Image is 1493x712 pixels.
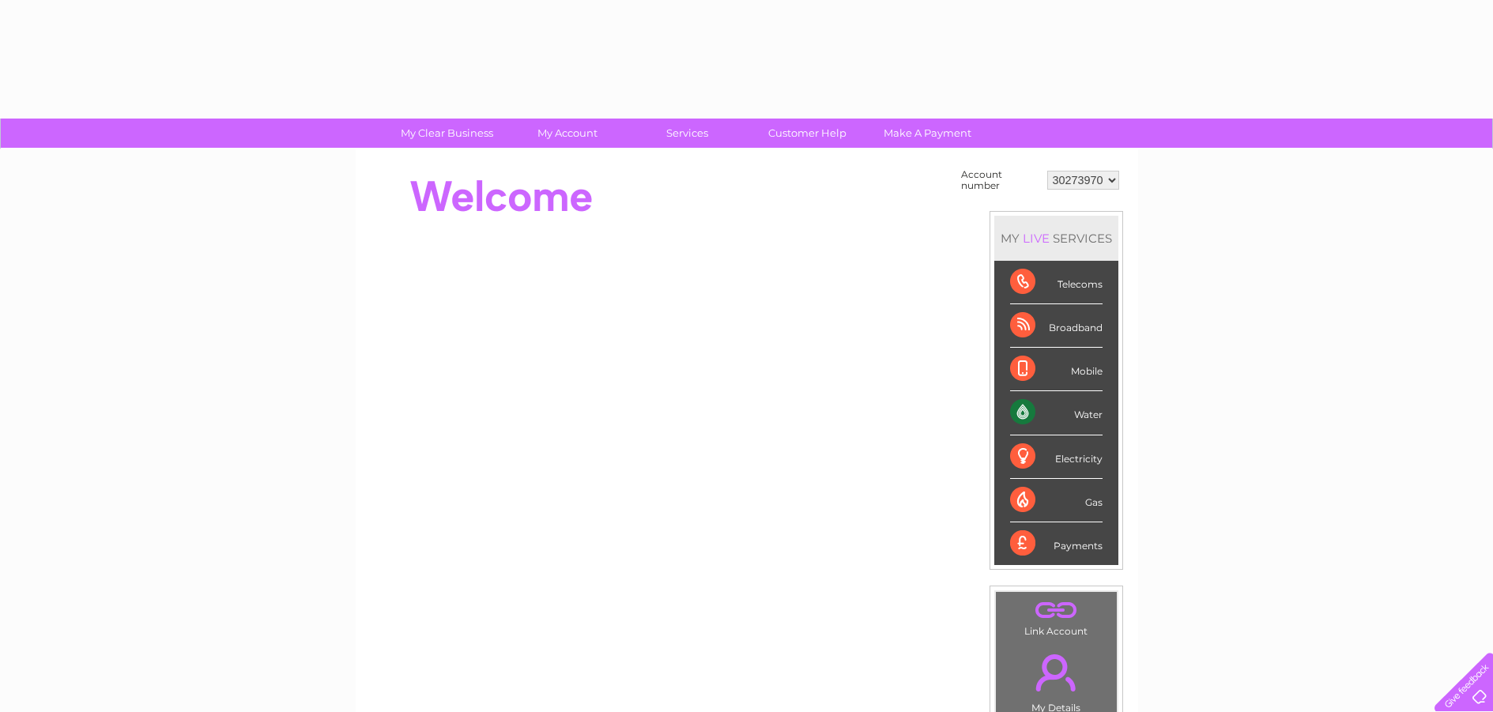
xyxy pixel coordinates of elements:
div: Telecoms [1010,261,1103,304]
a: My Clear Business [382,119,512,148]
a: My Account [502,119,632,148]
td: Link Account [995,591,1118,641]
a: Services [622,119,752,148]
div: Gas [1010,479,1103,522]
div: MY SERVICES [994,216,1118,261]
div: Electricity [1010,435,1103,479]
div: Water [1010,391,1103,435]
a: . [1000,645,1113,700]
td: Account number [957,165,1043,195]
a: . [1000,596,1113,623]
a: Customer Help [742,119,873,148]
div: LIVE [1020,231,1053,246]
a: Make A Payment [862,119,993,148]
div: Mobile [1010,348,1103,391]
div: Payments [1010,522,1103,565]
div: Broadband [1010,304,1103,348]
